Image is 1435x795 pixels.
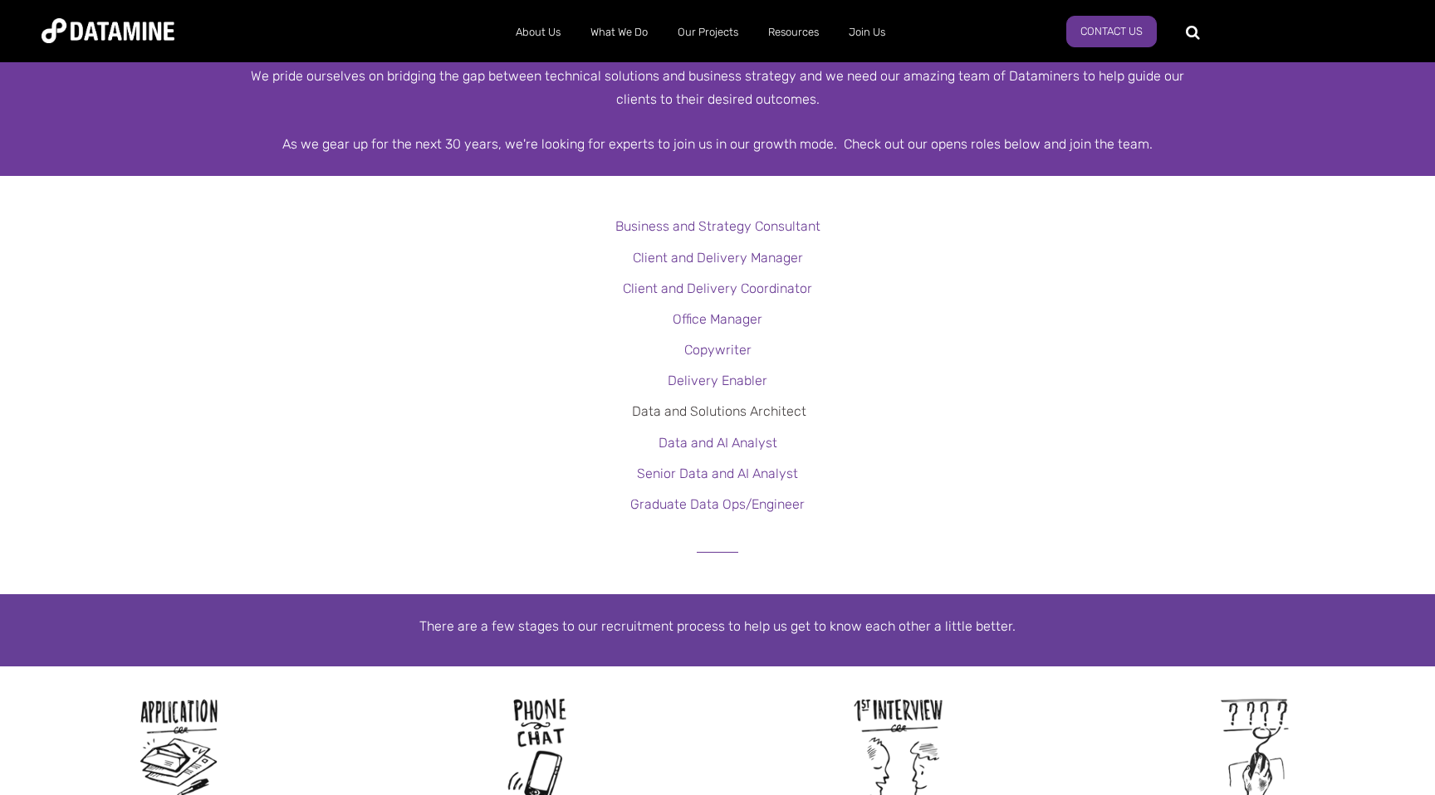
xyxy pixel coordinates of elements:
p: There are a few stages to our recruitment process to help us get to know each other a little better. [244,615,1191,637]
a: Business and Strategy Consultant [615,218,820,234]
a: Copywriter [684,342,752,358]
a: Senior Data and AI Analyst [637,466,798,481]
a: Data and AI Analyst [659,435,777,451]
a: Delivery Enabler [668,373,767,388]
a: Join Us [834,11,900,54]
div: As we gear up for the next 30 years, we're looking for experts to join us in our growth mode. Che... [244,133,1191,155]
a: Graduate Data Ops/Engineer [630,496,805,512]
a: Client and Delivery Coordinator [623,280,812,296]
a: What We Do [575,11,663,54]
a: Client and Delivery Manager [633,250,803,266]
a: About Us [501,11,575,54]
a: Contact Us [1066,16,1157,47]
a: Our Projects [663,11,753,54]
a: Data and Solutions Architect [632,403,806,419]
a: Resources [753,11,834,54]
img: Datamine [42,18,174,43]
a: Office Manager [673,311,762,327]
div: We pride ourselves on bridging the gap between technical solutions and business strategy and we n... [244,65,1191,110]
